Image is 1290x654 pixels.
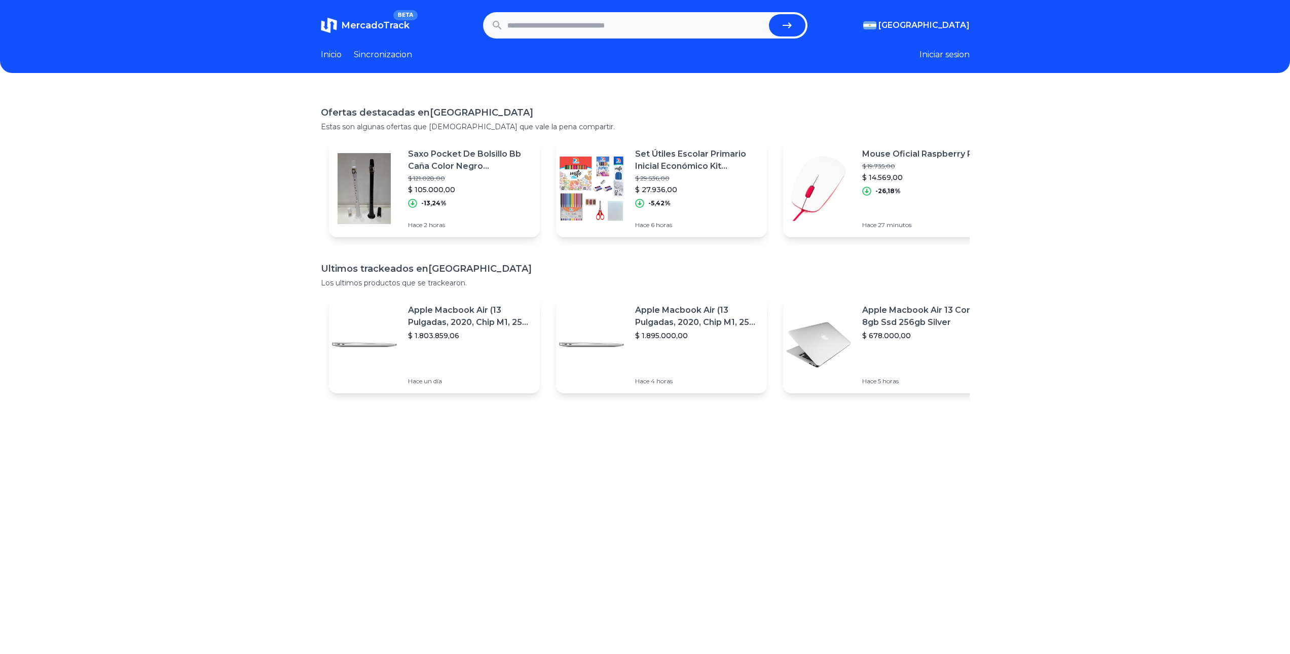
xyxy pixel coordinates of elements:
img: Featured image [556,309,627,380]
p: $ 105.000,00 [408,185,532,195]
h1: Ultimos trackeados en [GEOGRAPHIC_DATA] [321,262,970,276]
p: -13,24% [421,199,447,207]
p: Hace 6 horas [635,221,759,229]
p: Apple Macbook Air (13 Pulgadas, 2020, Chip M1, 256 Gb De Ssd, 8 Gb De Ram) - Plata [408,304,532,329]
a: Featured imageApple Macbook Air (13 Pulgadas, 2020, Chip M1, 256 Gb De Ssd, 8 Gb De Ram) - Plata$... [329,296,540,393]
button: Iniciar sesion [919,49,970,61]
p: Hace 5 horas [862,377,986,385]
p: $ 1.895.000,00 [635,331,759,341]
img: Featured image [556,153,627,224]
p: Hace 4 horas [635,377,759,385]
p: Mouse Oficial Raspberry Pi [862,148,975,160]
p: Saxo Pocket De Bolsillo Bb Caña Color Negro [PERSON_NAME] [408,148,532,172]
p: Estas son algunas ofertas que [DEMOGRAPHIC_DATA] que vale la pena compartir. [321,122,970,132]
p: -5,42% [648,199,671,207]
img: Featured image [329,309,400,380]
a: Sincronizacion [354,49,412,61]
p: $ 14.569,00 [862,172,975,183]
p: Set Útiles Escolar Primario Inicial Económico Kit Completo [635,148,759,172]
a: Featured imageApple Macbook Air 13 Core I5 8gb Ssd 256gb Silver$ 678.000,00Hace 5 horas [783,296,994,393]
span: [GEOGRAPHIC_DATA] [878,19,970,31]
button: [GEOGRAPHIC_DATA] [863,19,970,31]
p: Hace 2 horas [408,221,532,229]
a: Inicio [321,49,342,61]
span: MercadoTrack [341,20,410,31]
h1: Ofertas destacadas en [GEOGRAPHIC_DATA] [321,105,970,120]
a: Featured imageMouse Oficial Raspberry Pi$ 19.735,00$ 14.569,00-26,18%Hace 27 minutos [783,140,994,237]
p: Apple Macbook Air (13 Pulgadas, 2020, Chip M1, 256 Gb De Ssd, 8 Gb De Ram) - Plata [635,304,759,329]
p: Los ultimos productos que se trackearon. [321,278,970,288]
p: Hace 27 minutos [862,221,975,229]
p: -26,18% [875,187,901,195]
p: $ 121.028,00 [408,174,532,183]
a: MercadoTrackBETA [321,17,410,33]
img: Featured image [329,153,400,224]
p: Hace un día [408,377,532,385]
span: BETA [393,10,417,20]
a: Featured imageApple Macbook Air (13 Pulgadas, 2020, Chip M1, 256 Gb De Ssd, 8 Gb De Ram) - Plata$... [556,296,767,393]
a: Featured imageSaxo Pocket De Bolsillo Bb Caña Color Negro [PERSON_NAME]$ 121.028,00$ 105.000,00-1... [329,140,540,237]
img: Featured image [783,309,854,380]
img: Featured image [783,153,854,224]
p: $ 29.536,00 [635,174,759,183]
img: MercadoTrack [321,17,337,33]
p: $ 678.000,00 [862,331,986,341]
p: $ 1.803.859,06 [408,331,532,341]
a: Featured imageSet Útiles Escolar Primario Inicial Económico Kit Completo$ 29.536,00$ 27.936,00-5,... [556,140,767,237]
p: Apple Macbook Air 13 Core I5 8gb Ssd 256gb Silver [862,304,986,329]
img: Argentina [863,21,876,29]
p: $ 19.735,00 [862,162,975,170]
p: $ 27.936,00 [635,185,759,195]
